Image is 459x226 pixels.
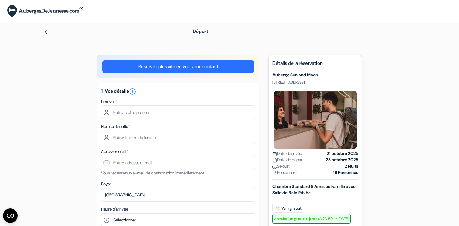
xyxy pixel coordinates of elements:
[193,28,208,35] span: Départ
[272,152,277,156] img: calendar.svg
[272,204,304,213] span: Wifi gratuit
[272,150,304,157] span: Date d'arrivée :
[333,169,358,176] strong: 16 Personnes
[101,131,255,144] input: Entrer le nom de famille
[272,157,306,163] span: Date de départ :
[101,98,117,105] label: Prénom
[43,29,48,34] img: left_arrow.svg
[272,163,290,169] span: Séjour :
[275,206,280,211] img: free_wifi.svg
[327,150,358,157] strong: 21 octobre 2025
[272,171,277,175] img: user_icon.svg
[272,184,356,195] b: Chambre Standard 8 Amis ou Famille avec Salle de Bain Privée
[129,88,136,94] a: error_outline
[101,148,128,155] label: Adresse email
[7,5,83,18] img: AubergesDeJeunesse.com
[326,157,358,163] strong: 23 octobre 2025
[102,60,254,73] a: Réservez plus vite en vous connectant
[272,214,351,224] span: Annulation gratuite jusqu’à 23:59 le [DATE]
[272,60,358,70] h5: Détails de la réservation
[3,208,18,223] button: Ouvrir le widget CMP
[272,80,358,85] p: [STREET_ADDRESS]
[101,156,255,169] input: Entrer adresse e-mail
[101,181,111,187] label: Pays
[101,206,128,212] label: Heure d'arrivée
[101,105,255,119] input: Entrez votre prénom
[101,170,204,176] small: Vous recevrez un e-mail de confirmation immédiatement
[272,169,297,176] span: Personnes :
[101,88,255,95] h5: 1. Vos détails
[272,158,277,163] img: calendar.svg
[272,165,277,169] img: moon.svg
[101,123,130,130] label: Nom de famille
[129,88,136,95] i: error_outline
[345,163,358,169] strong: 2 Nuits
[272,72,358,78] h5: Auberge Sun and Moon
